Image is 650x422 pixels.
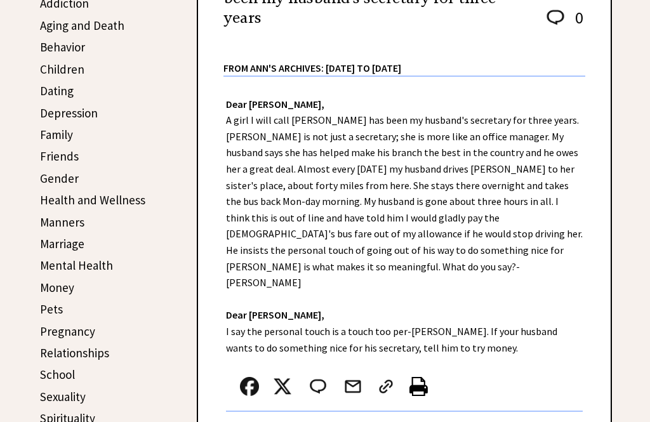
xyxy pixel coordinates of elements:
img: message_round%202.png [544,8,567,28]
div: From Ann's Archives: [DATE] to [DATE] [223,42,585,76]
a: School [40,367,75,382]
a: Health and Wellness [40,192,145,208]
td: 0 [569,7,584,41]
a: Depression [40,105,98,121]
a: Mental Health [40,258,113,273]
a: Aging and Death [40,18,124,33]
strong: Dear [PERSON_NAME], [226,98,324,110]
a: Manners [40,214,84,230]
img: x_small.png [273,377,292,396]
img: facebook.png [240,377,259,396]
a: Dating [40,83,74,98]
img: mail.png [343,377,362,396]
a: Gender [40,171,79,186]
a: Relationships [40,345,109,360]
img: link_02.png [376,377,395,396]
a: Sexuality [40,389,86,404]
a: Behavior [40,39,85,55]
a: Children [40,62,84,77]
a: Money [40,280,74,295]
a: Family [40,127,73,142]
img: message_round%202.png [307,377,329,396]
strong: Dear [PERSON_NAME], [226,308,324,321]
img: printer%20icon.png [409,377,428,396]
a: Marriage [40,236,84,251]
a: Pets [40,301,63,317]
a: Friends [40,148,79,164]
a: Pregnancy [40,324,95,339]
